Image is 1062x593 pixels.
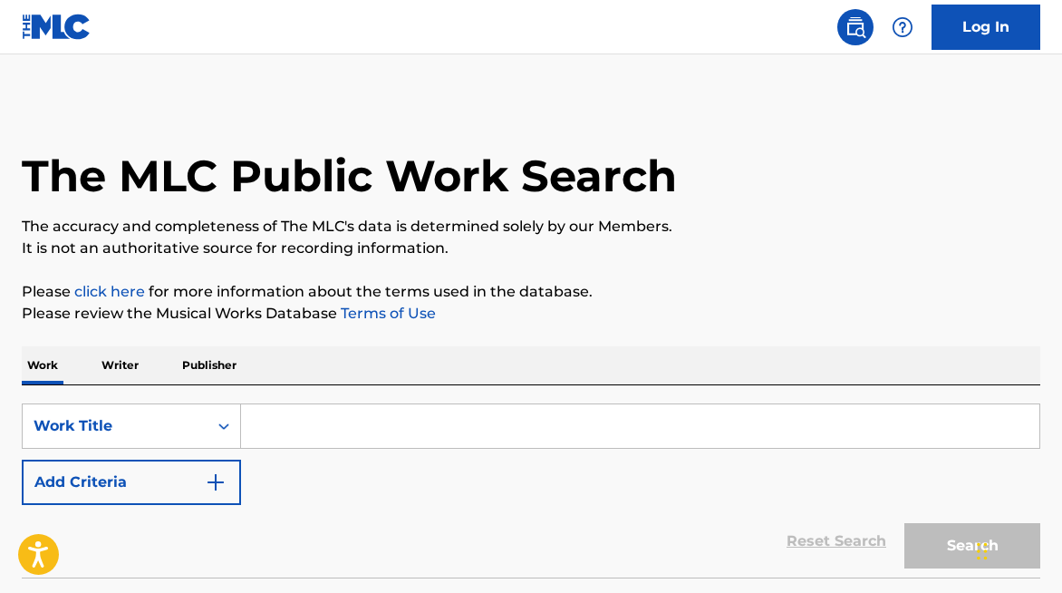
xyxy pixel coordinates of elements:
[22,238,1040,259] p: It is not an authoritative source for recording information.
[837,9,874,45] a: Public Search
[22,216,1040,238] p: The accuracy and completeness of The MLC's data is determined solely by our Members.
[96,346,144,384] p: Writer
[971,506,1062,593] iframe: Chat Widget
[22,14,92,40] img: MLC Logo
[34,415,197,437] div: Work Title
[22,403,1040,578] form: Search Form
[22,303,1040,325] p: Please review the Musical Works Database
[884,9,921,45] div: Help
[22,460,241,505] button: Add Criteria
[22,346,63,384] p: Work
[205,471,227,493] img: 9d2ae6d4665cec9f34b9.svg
[74,283,145,300] a: click here
[177,346,242,384] p: Publisher
[932,5,1040,50] a: Log In
[22,149,677,203] h1: The MLC Public Work Search
[337,305,436,322] a: Terms of Use
[977,524,988,578] div: Drag
[845,16,866,38] img: search
[22,281,1040,303] p: Please for more information about the terms used in the database.
[892,16,913,38] img: help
